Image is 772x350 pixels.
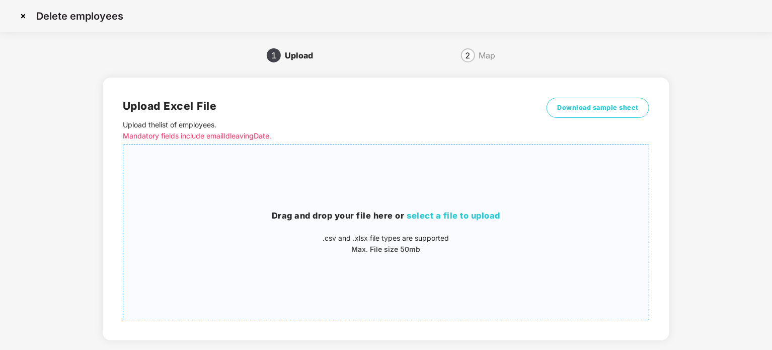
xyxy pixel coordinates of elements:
[547,98,649,118] button: Download sample sheet
[123,130,517,142] p: Mandatory fields include emailId leavingDate.
[15,8,31,24] img: svg+xml;base64,PHN2ZyBpZD0iQ3Jvc3MtMzJ4MzIiIHhtbG5zPSJodHRwOi8vd3d3LnczLm9yZy8yMDAwL3N2ZyIgd2lkdG...
[123,98,517,114] h2: Upload Excel File
[123,145,649,320] span: Drag and drop your file here orselect a file to upload.csv and .xlsx file types are supportedMax....
[36,10,123,22] p: Delete employees
[271,51,276,59] span: 1
[479,47,496,63] div: Map
[123,233,649,244] p: .csv and .xlsx file types are supported
[285,47,321,63] div: Upload
[123,209,649,223] h3: Drag and drop your file here or
[466,51,471,59] span: 2
[123,244,649,255] p: Max. File size 50mb
[123,119,517,142] p: Upload the list of employees .
[557,103,639,113] span: Download sample sheet
[407,211,500,221] span: select a file to upload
